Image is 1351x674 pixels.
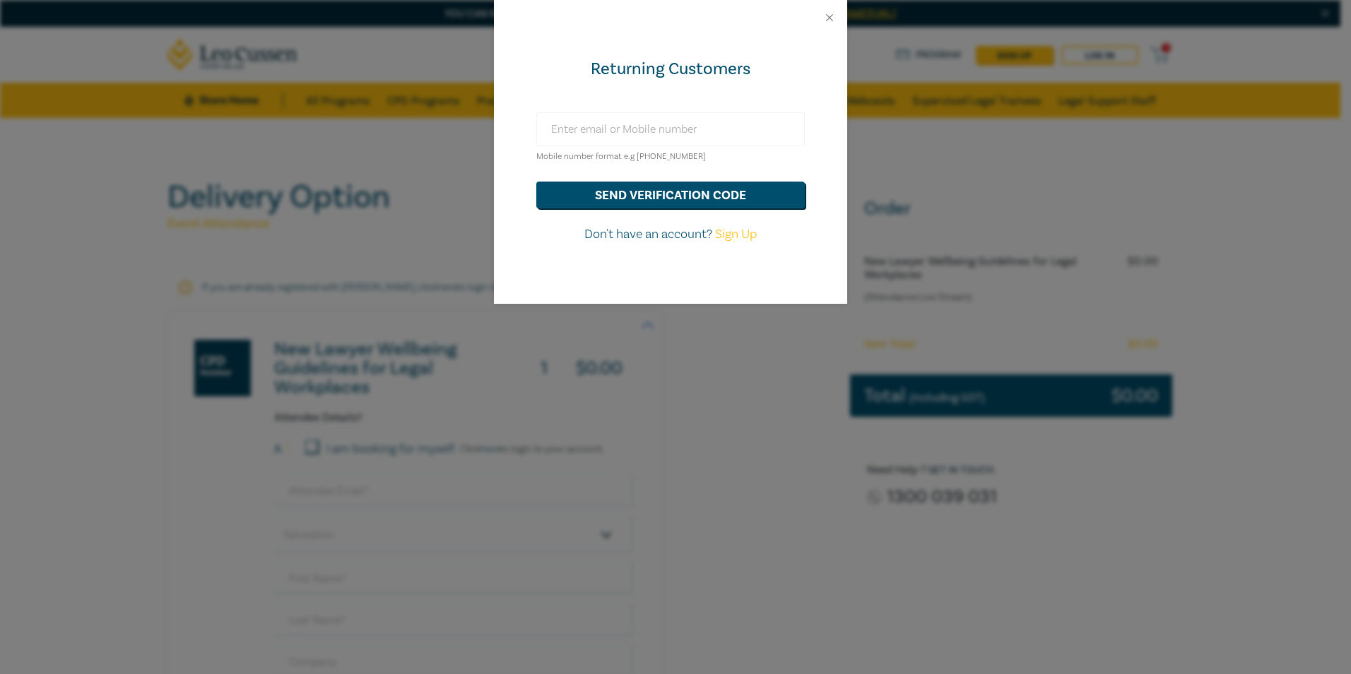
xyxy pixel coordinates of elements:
small: Mobile number format e.g [PHONE_NUMBER] [536,151,706,162]
div: Returning Customers [536,58,805,81]
button: send verification code [536,182,805,208]
p: Don't have an account? [536,225,805,244]
button: Close [823,11,836,24]
input: Enter email or Mobile number [536,112,805,146]
a: Sign Up [715,226,757,242]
